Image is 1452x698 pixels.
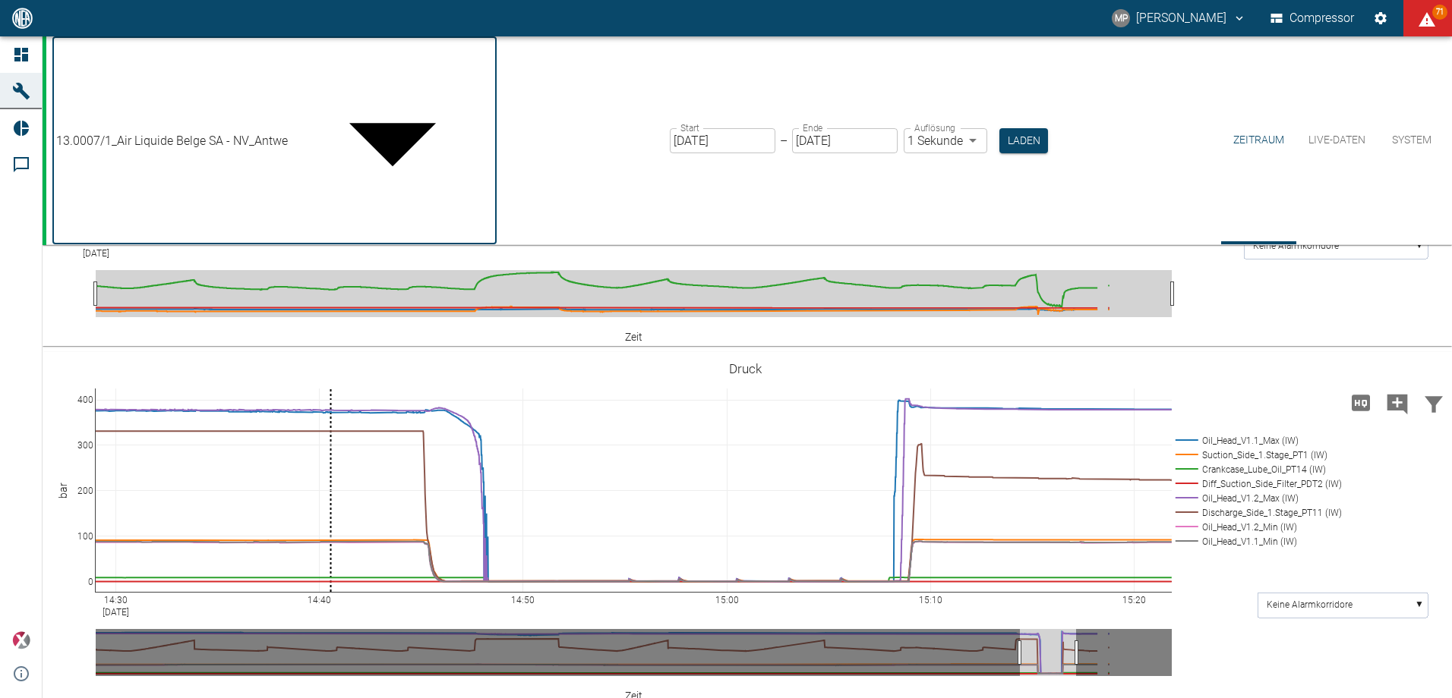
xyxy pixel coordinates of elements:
div: MP [1112,9,1130,27]
img: logo [11,8,34,28]
label: Ende [803,121,822,134]
button: Laden [999,128,1048,153]
button: Daten filtern [1416,383,1452,423]
span: 71 [1432,5,1447,20]
div: 1 Sekunde [904,128,987,153]
button: Zeitraum [1221,36,1296,244]
button: Einstellungen [1367,5,1394,32]
button: Kommentar hinzufügen [1379,383,1416,423]
img: Xplore Logo [12,631,30,649]
text: Keine Alarmkorridore [1267,599,1353,610]
text: Keine Alarmkorridore [1253,241,1339,251]
input: DD.MM.YYYY [670,128,775,153]
label: Auflösung [914,121,955,134]
label: Start [680,121,699,134]
span: Hohe Auflösung [1343,395,1379,409]
span: 13.0007/1_Air Liquide Belge SA - NV_Antwerpen-[GEOGRAPHIC_DATA] (BE) [56,132,454,149]
button: marc.philipps@neac.de [1110,5,1248,32]
button: Compressor [1267,5,1358,32]
p: – [780,132,788,149]
button: System [1378,36,1446,244]
button: Live-Daten [1296,36,1378,244]
input: DD.MM.YYYY [792,128,898,153]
